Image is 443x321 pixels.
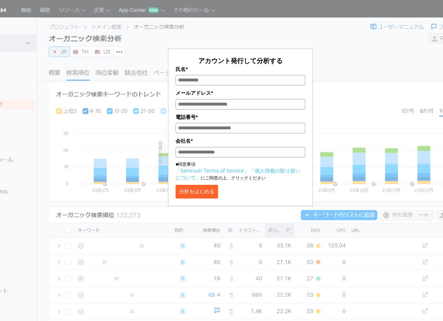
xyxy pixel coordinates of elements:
a: 「個人情報の取り扱いについて」 [176,167,300,181]
a: 「Semrush Terms of Service」 [176,167,249,174]
button: 分析をはじめる [176,185,218,199]
p: ■同意事項 にご同意の上、クリックください [176,161,305,181]
label: メールアドレス* [176,89,305,97]
span: アカウント発行して分析する [198,56,283,65]
label: 電話番号* [176,113,305,121]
